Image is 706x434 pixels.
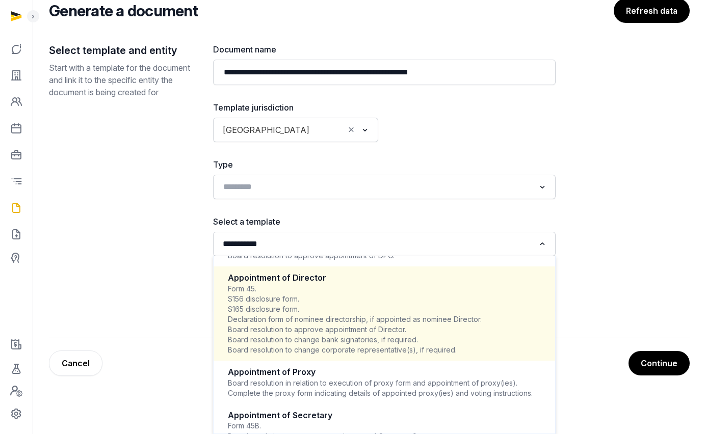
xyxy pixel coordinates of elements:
[213,215,556,228] label: Select a template
[629,351,690,375] button: Continue
[314,123,344,137] input: Search for option
[49,62,197,98] p: Start with a template for the document and link it to the specific entity the document is being c...
[213,158,556,171] label: Type
[49,43,197,58] h2: Select template and entity
[218,121,373,139] div: Search for option
[228,284,541,355] div: Form 45. S156 disclosure form. S165 disclosure form. Declaration form of nominee directorship, if...
[218,235,551,253] div: Search for option
[219,237,535,251] input: Search for option
[219,180,535,194] input: Search for option
[49,2,198,20] h2: Generate a document
[220,123,312,137] span: [GEOGRAPHIC_DATA]
[213,101,378,114] label: Template jurisdiction
[218,178,551,196] div: Search for option
[228,378,541,398] div: Board resolution in relation to execution of proxy form and appointment of proxy(ies). Complete t...
[213,43,556,56] label: Document name
[347,123,356,137] button: Clear Selected
[228,366,541,378] div: Appointment of Proxy
[228,272,541,284] div: Appointment of Director
[228,251,541,261] div: Board resolution to approve appointment of DPO.
[49,350,102,376] a: Cancel
[228,410,541,421] div: Appointment of Secretary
